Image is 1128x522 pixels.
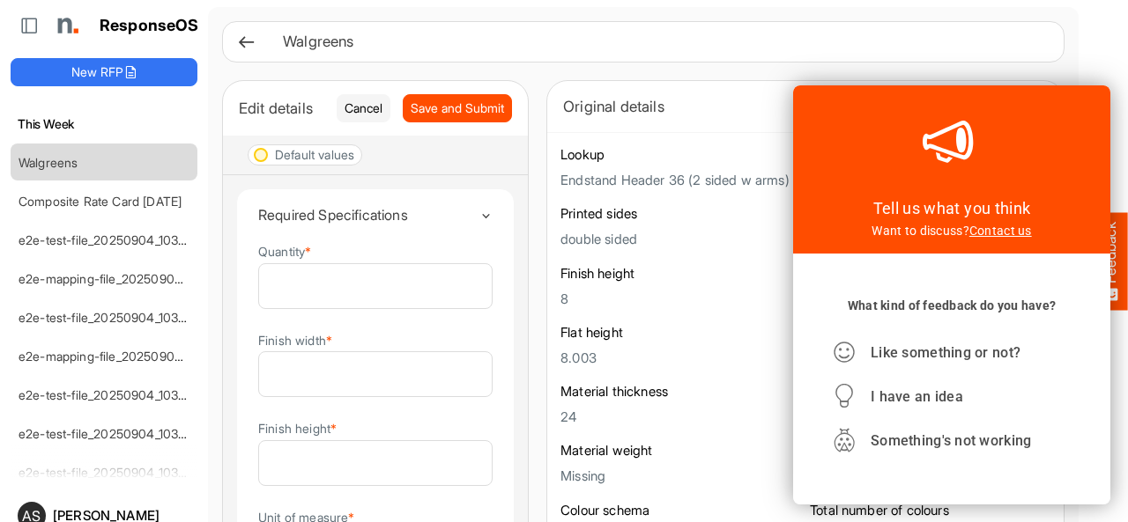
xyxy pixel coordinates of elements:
[560,409,801,424] h5: 24
[275,149,354,161] div: Default values
[560,205,801,223] h6: Printed sides
[560,442,801,460] h6: Material weight
[403,94,512,122] button: Save and Submit Progress
[19,387,198,402] a: e2e-test-file_20250904_103142
[11,114,197,134] h6: This Week
[239,96,323,121] div: Edit details
[337,94,390,122] button: Cancel
[793,85,1110,504] iframe: Feedback Widget
[563,94,1048,119] div: Original details
[100,17,199,35] h1: ResponseOS
[560,502,801,519] h6: Colour schema
[19,426,197,441] a: e2e-test-file_20250904_103133
[19,310,201,325] a: e2e-test-file_20250904_103245
[560,350,801,365] h5: 8.003
[258,189,493,240] summary: Toggle content
[19,349,226,364] a: e2e-mapping-file_20250904_103150
[19,271,227,286] a: e2e-mapping-file_20250904_103259
[258,207,479,223] h4: Required Specifications
[560,146,801,164] h6: Lookup
[283,34,1035,49] h6: Walgreens
[48,8,84,43] img: Northell
[560,232,801,246] h5: double sided
[560,173,801,187] h5: Endstand Header 36 (2 sided w arms) 4
[11,58,197,86] button: New RFP
[560,291,801,306] h5: 8
[411,99,504,118] span: Save and Submit
[258,422,337,435] label: Finish height
[19,194,182,209] a: Composite Rate Card [DATE]
[560,324,801,342] h6: Flat height
[560,265,801,283] h6: Finish height
[258,245,311,258] label: Quantity
[19,155,78,170] a: Walgreens
[53,509,190,522] div: [PERSON_NAME]
[19,232,200,247] a: e2e-test-file_20250904_103356
[560,383,801,401] h6: Material thickness
[258,334,332,347] label: Finish width
[560,468,801,483] h5: Missing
